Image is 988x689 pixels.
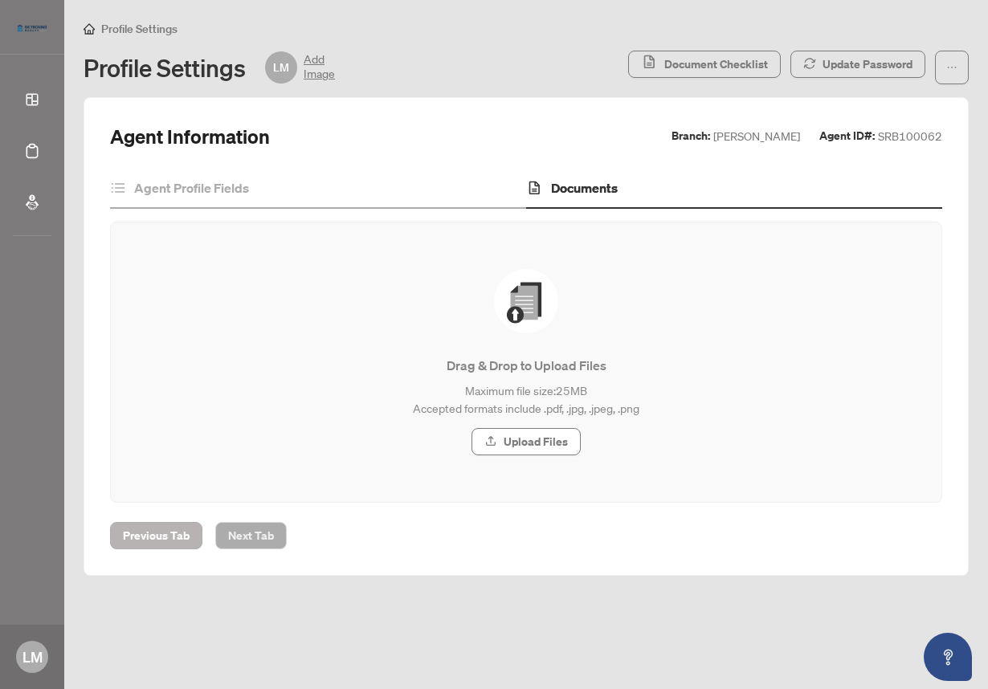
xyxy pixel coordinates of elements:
[628,51,781,78] button: Document Checklist
[494,269,558,333] img: File Upload
[110,522,202,549] button: Previous Tab
[130,242,922,483] span: File UploadDrag & Drop to Upload FilesMaximum file size:25MBAccepted formats include .pdf, .jpg, ...
[215,522,287,549] button: Next Tab
[84,51,335,84] div: Profile Settings
[84,23,95,35] span: home
[273,59,289,76] span: LM
[924,633,972,681] button: Open asap
[790,51,925,78] button: Update Password
[143,356,909,375] p: Drag & Drop to Upload Files
[110,124,270,149] h2: Agent Information
[878,127,942,145] span: SRB100062
[946,62,957,73] span: ellipsis
[672,127,710,145] label: Branch:
[22,646,43,668] span: LM
[101,22,178,36] span: Profile Settings
[143,381,909,417] p: Maximum file size: 25 MB Accepted formats include .pdf, .jpg, .jpeg, .png
[713,127,800,145] span: [PERSON_NAME]
[472,428,581,455] button: Upload Files
[504,429,568,455] span: Upload Files
[304,51,335,84] span: Add Image
[664,51,768,77] span: Document Checklist
[123,523,190,548] span: Previous Tab
[551,178,618,198] h4: Documents
[13,20,51,36] img: logo
[823,51,912,77] span: Update Password
[819,127,875,145] label: Agent ID#:
[134,178,249,198] h4: Agent Profile Fields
